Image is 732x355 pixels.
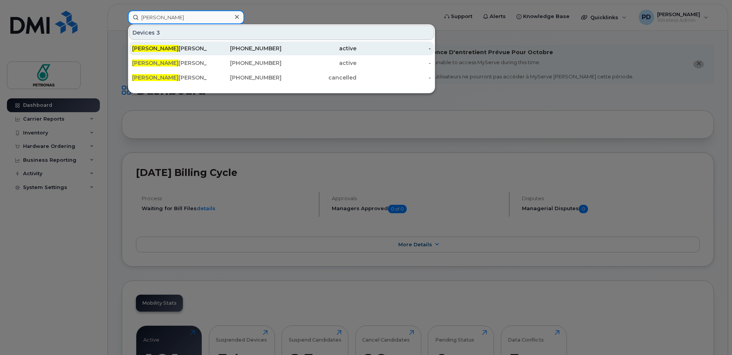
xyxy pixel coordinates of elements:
[129,71,434,85] a: [PERSON_NAME][PERSON_NAME] (Aircard)[PHONE_NUMBER]cancelled-
[132,60,179,66] span: [PERSON_NAME]
[132,59,207,67] div: [PERSON_NAME]
[132,45,207,52] div: [PERSON_NAME]
[132,74,179,81] span: [PERSON_NAME]
[129,56,434,70] a: [PERSON_NAME][PERSON_NAME][PHONE_NUMBER]active-
[207,45,282,52] div: [PHONE_NUMBER]
[132,45,179,52] span: [PERSON_NAME]
[356,45,431,52] div: -
[129,25,434,40] div: Devices
[282,59,356,67] div: active
[207,59,282,67] div: [PHONE_NUMBER]
[132,74,207,81] div: [PERSON_NAME] (Aircard)
[129,41,434,55] a: [PERSON_NAME][PERSON_NAME][PHONE_NUMBER]active-
[282,45,356,52] div: active
[356,74,431,81] div: -
[282,74,356,81] div: cancelled
[207,74,282,81] div: [PHONE_NUMBER]
[356,59,431,67] div: -
[156,29,160,36] span: 3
